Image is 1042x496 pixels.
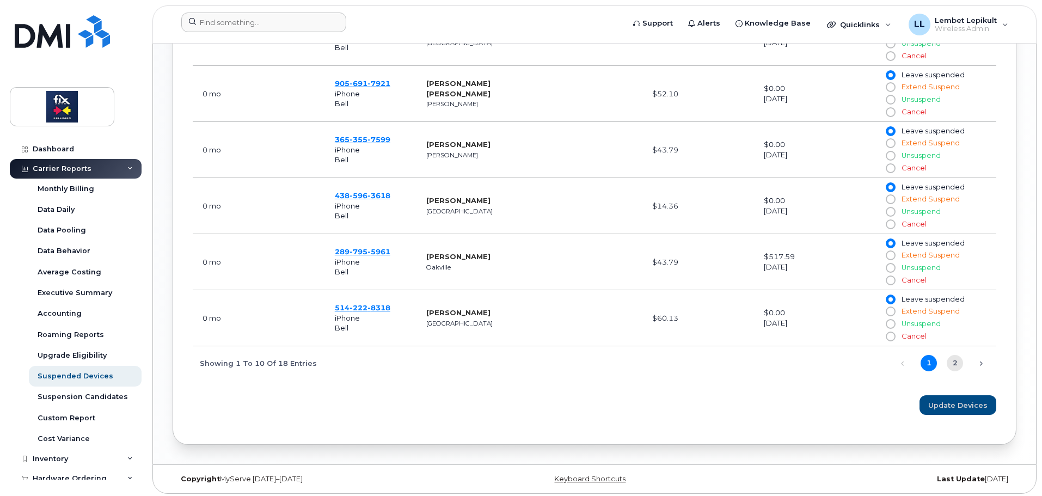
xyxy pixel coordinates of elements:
[335,201,360,210] span: iPhone
[426,264,451,271] small: Oakville
[902,320,941,328] span: Unsuspend
[886,151,894,160] input: Unsuspend
[350,303,367,312] span: 222
[728,13,818,34] a: Knowledge Base
[426,196,491,205] strong: [PERSON_NAME]
[886,164,894,173] input: Cancel
[902,195,960,203] span: Extend Suspend
[902,332,927,340] span: Cancel
[886,127,894,136] input: Leave suspended
[335,314,360,322] span: iPhone
[886,320,894,328] input: Unsuspend
[754,234,876,290] td: $517.59
[335,79,390,88] span: 905
[886,295,894,304] input: Leave suspended
[764,206,866,216] div: [DATE]
[764,150,866,160] div: [DATE]
[173,475,454,483] div: MyServe [DATE]–[DATE]
[886,52,894,60] input: Cancel
[335,191,390,200] span: 438
[697,18,720,29] span: Alerts
[554,475,626,483] a: Keyboard Shortcuts
[902,139,960,147] span: Extend Suspend
[921,355,937,371] a: 1
[335,43,348,52] span: Bell
[928,400,988,411] span: Update Devices
[886,307,894,316] input: Extend Suspend
[626,13,681,34] a: Support
[886,95,894,104] input: Unsuspend
[193,234,325,290] td: September 10, 2025 08:40
[181,13,346,32] input: Find something...
[886,108,894,117] input: Cancel
[886,332,894,341] input: Cancel
[335,145,360,154] span: iPhone
[902,183,965,191] span: Leave suspended
[367,303,390,312] span: 8318
[886,220,894,229] input: Cancel
[335,303,390,312] span: 514
[350,135,367,144] span: 355
[894,356,911,372] a: Previous
[642,290,753,346] td: $60.13
[973,356,989,372] a: Next
[426,100,478,108] small: [PERSON_NAME]
[642,18,673,29] span: Support
[193,353,317,372] div: Showing 1 to 10 of 18 entries
[902,264,941,272] span: Unsuspend
[902,207,941,216] span: Unsuspend
[902,95,941,103] span: Unsuspend
[426,207,493,215] small: [GEOGRAPHIC_DATA]
[335,258,360,266] span: iPhone
[642,178,753,234] td: $14.36
[335,191,390,200] a: 4385963618
[367,191,390,200] span: 3618
[754,290,876,346] td: $0.00
[886,83,894,91] input: Extend Suspend
[426,79,491,98] strong: [PERSON_NAME] [PERSON_NAME]
[886,139,894,148] input: Extend Suspend
[367,79,390,88] span: 7921
[642,66,753,122] td: $52.10
[335,135,390,144] span: 365
[335,135,390,144] a: 3653557599
[902,83,960,91] span: Extend Suspend
[902,251,960,259] span: Extend Suspend
[947,355,963,371] a: 2
[335,303,390,312] a: 5142228318
[754,66,876,122] td: $0.00
[335,247,390,256] span: 289
[886,195,894,204] input: Extend Suspend
[193,66,325,122] td: September 10, 2025 08:40
[335,89,360,98] span: iPhone
[193,178,325,234] td: 0 mo
[426,308,491,317] strong: [PERSON_NAME]
[935,16,997,25] span: Lembet Lepikult
[886,39,894,48] input: Unsuspend
[902,151,941,160] span: Unsuspend
[902,239,965,247] span: Leave suspended
[902,71,965,79] span: Leave suspended
[426,140,491,149] strong: [PERSON_NAME]
[367,135,390,144] span: 7599
[886,251,894,260] input: Extend Suspend
[902,220,927,228] span: Cancel
[193,290,325,346] td: 0 mo
[886,239,894,248] input: Leave suspended
[920,395,996,415] button: Update Devices
[335,323,348,332] span: Bell
[681,13,728,34] a: Alerts
[901,14,1016,35] div: Lembet Lepikult
[350,79,367,88] span: 691
[764,318,866,328] div: [DATE]
[764,94,866,104] div: [DATE]
[902,108,927,116] span: Cancel
[335,247,390,256] a: 2897955961
[335,155,348,164] span: Bell
[642,234,753,290] td: $43.79
[764,262,866,272] div: [DATE]
[840,20,880,29] span: Quicklinks
[935,25,997,33] span: Wireless Admin
[902,52,927,60] span: Cancel
[181,475,220,483] strong: Copyright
